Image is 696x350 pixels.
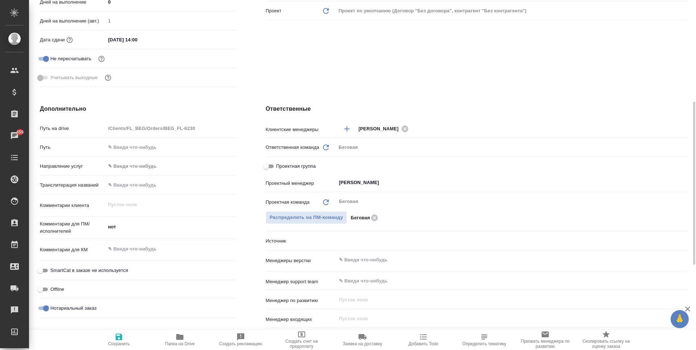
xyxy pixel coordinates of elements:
[266,126,336,133] p: Клиентские менеджеры
[338,276,662,285] input: ✎ Введи что-нибудь
[40,220,105,235] p: Комментарии для ПМ/исполнителей
[97,54,106,64] button: Включи, если не хочешь, чтобы указанная дата сдачи изменилась после переставления заказа в 'Подтв...
[684,259,685,261] button: Open
[50,305,96,312] span: Нотариальный заказ
[271,330,332,350] button: Создать счет на предоплату
[105,221,237,233] textarea: нот
[336,5,688,17] div: Проект по умолчанию (Договор "Без договора", контрагент "Без контрагента")
[219,341,262,346] span: Создать рекламацию
[266,211,347,224] span: В заказе уже есть ответственный ПМ или ПМ группа
[165,341,195,346] span: Папка на Drive
[149,330,210,350] button: Папка на Drive
[343,341,382,346] span: Заявка на доставку
[266,144,319,151] p: Ответственная команда
[338,314,671,323] input: Пустое поле
[338,120,356,138] button: Добавить менеджера
[671,310,689,328] button: 🙏
[50,74,98,81] span: Учитывать выходные
[40,144,105,151] p: Путь
[50,286,64,293] span: Offline
[266,316,336,323] p: Менеджер входящих
[108,341,130,346] span: Сохранить
[105,16,237,26] input: Пустое поле
[108,163,228,170] div: ✎ Введи что-нибудь
[40,36,65,44] p: Дата сдачи
[40,202,105,209] p: Комментарии клиента
[2,127,27,145] a: 459
[266,297,336,304] p: Менеджер по развитию
[105,160,237,172] div: ✎ Введи что-нибудь
[266,7,282,15] p: Проект
[580,339,632,349] span: Скопировать ссылку на оценку заказа
[105,142,237,152] input: ✎ Введи что-нибудь
[40,105,237,113] h4: Дополнительно
[684,128,685,130] button: Open
[266,257,336,264] p: Менеджеры верстки
[40,163,105,170] p: Направление услуг
[88,330,149,350] button: Сохранить
[105,34,169,45] input: ✎ Введи что-нибудь
[266,237,336,245] p: Источник
[270,213,343,222] span: Распределить на ПМ-команду
[338,256,662,264] input: ✎ Введи что-нибудь
[515,330,576,350] button: Призвать менеджера по развитию
[684,280,685,282] button: Open
[50,267,128,274] span: SmartCat в заказе не используется
[40,17,105,25] p: Дней на выполнение (авт.)
[40,125,105,132] p: Путь на drive
[266,105,688,113] h4: Ответственные
[409,341,438,346] span: Добавить Todo
[105,123,237,134] input: Пустое поле
[462,341,506,346] span: Определить тематику
[266,199,310,206] p: Проектная команда
[266,180,336,187] p: Проектный менеджер
[336,235,688,247] div: ​
[359,125,403,133] span: [PERSON_NAME]
[40,182,105,189] p: Транслитерация названий
[336,141,688,154] div: Беговая
[338,295,671,304] input: Пустое поле
[276,163,316,170] span: Проектная группа
[12,129,28,136] span: 459
[684,182,685,183] button: Open
[275,339,328,349] span: Создать счет на предоплату
[332,330,393,350] button: Заявка на доставку
[454,330,515,350] button: Определить тематику
[519,339,571,349] span: Призвать менеджера по развитию
[65,35,74,45] button: Если добавить услуги и заполнить их объемом, то дата рассчитается автоматически
[105,180,237,190] input: ✎ Введи что-нибудь
[266,278,336,285] p: Менеджер support team
[40,246,105,253] p: Комментарии для КМ
[50,55,91,62] span: Не пересчитывать
[359,124,411,133] div: [PERSON_NAME]
[103,73,113,82] button: Выбери, если сб и вс нужно считать рабочими днями для выполнения заказа.
[393,330,454,350] button: Добавить Todo
[266,211,347,224] button: Распределить на ПМ-команду
[674,312,686,327] span: 🙏
[351,214,370,221] p: Беговая
[576,330,637,350] button: Скопировать ссылку на оценку заказа
[210,330,271,350] button: Создать рекламацию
